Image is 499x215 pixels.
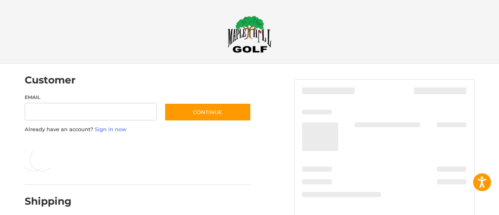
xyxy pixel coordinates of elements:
[228,15,271,53] img: Maple Hill Golf
[25,74,76,86] h2: Customer
[8,181,95,207] iframe: Gorgias live chat messenger
[95,126,127,132] a: Sign in now
[25,94,157,101] label: Email
[25,126,251,134] p: Already have an account?
[164,103,251,121] button: Continue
